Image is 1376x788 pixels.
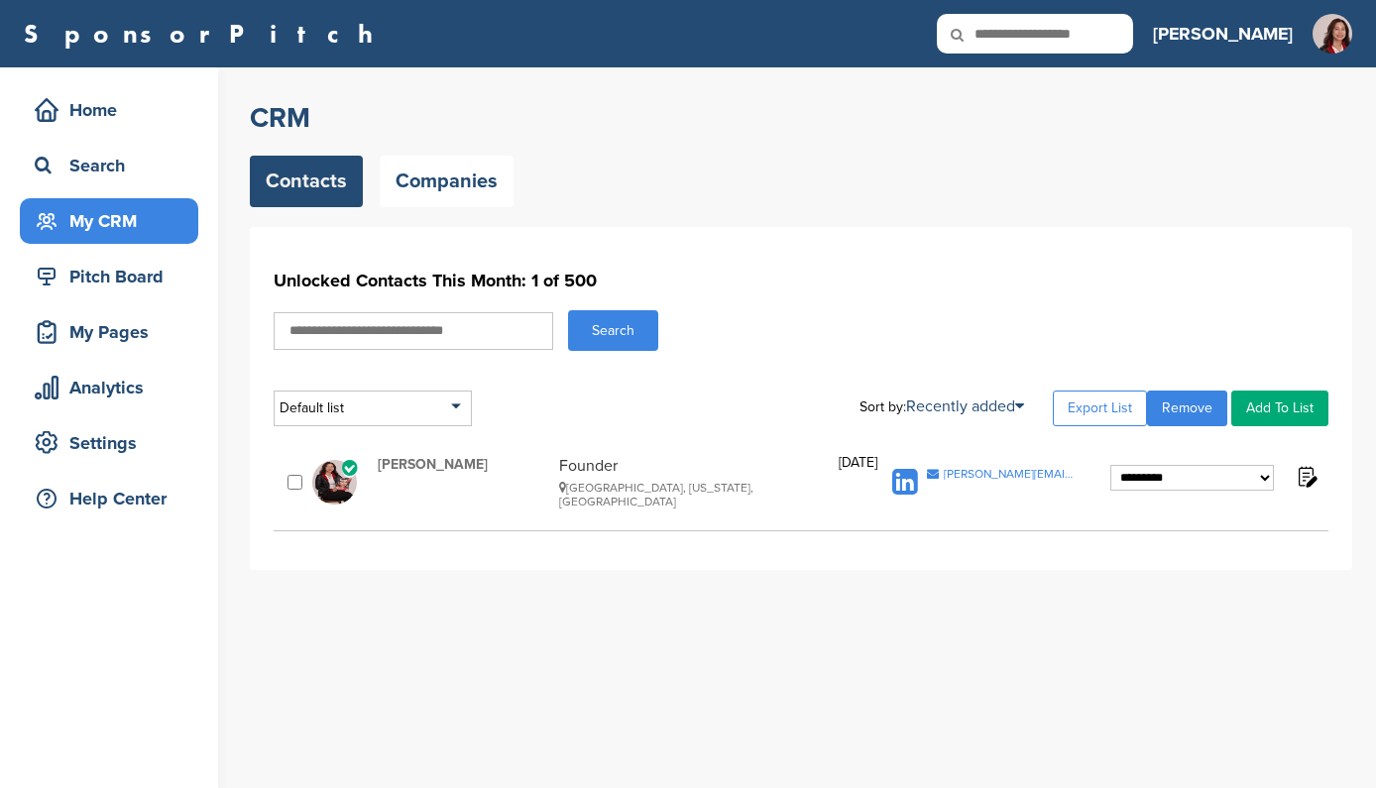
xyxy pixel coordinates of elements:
[1153,12,1293,56] a: [PERSON_NAME]
[839,456,877,508] div: [DATE]
[30,148,198,183] div: Search
[30,314,198,350] div: My Pages
[568,310,658,351] button: Search
[30,203,198,239] div: My CRM
[860,398,1024,414] div: Sort by:
[20,198,198,244] a: My CRM
[380,156,514,207] a: Companies
[1153,20,1293,48] h3: [PERSON_NAME]
[274,263,1328,298] h1: Unlocked Contacts This Month: 1 of 500
[250,156,363,207] a: Contacts
[30,481,198,516] div: Help Center
[20,365,198,410] a: Analytics
[30,259,198,294] div: Pitch Board
[24,21,386,47] a: SponsorPitch
[20,476,198,521] a: Help Center
[944,468,1076,480] span: [PERSON_NAME][EMAIL_ADDRESS][DOMAIN_NAME]
[1053,391,1147,426] a: Export List
[30,425,198,461] div: Settings
[312,460,359,505] a: Photo for michelle
[20,254,198,299] a: Pitch Board
[906,396,1024,416] a: Recently added
[1294,464,1319,489] img: Notes
[20,143,198,188] a: Search
[1147,391,1227,426] a: Remove
[30,92,198,128] div: Home
[20,420,198,466] a: Settings
[1231,391,1328,426] a: Add To List
[274,391,472,426] div: Default list
[20,87,198,133] a: Home
[312,460,357,505] img: Photo for michelle
[250,100,1352,136] h2: CRM
[559,456,829,508] div: Founder
[559,481,829,508] div: [GEOGRAPHIC_DATA], [US_STATE], [GEOGRAPHIC_DATA]
[30,370,198,405] div: Analytics
[378,456,549,473] span: [PERSON_NAME]
[20,309,198,355] a: My Pages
